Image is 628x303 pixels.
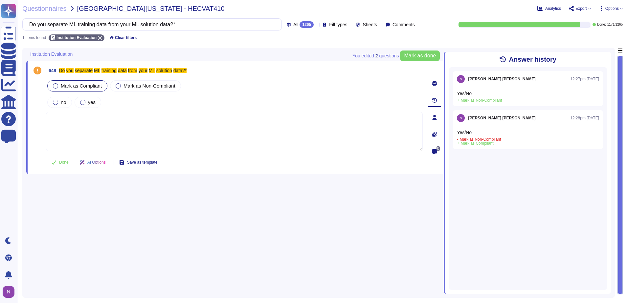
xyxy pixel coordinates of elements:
mark: separate [75,68,93,73]
span: - [457,137,458,141]
button: Mark as done [400,51,440,61]
span: [PERSON_NAME] [PERSON_NAME] [468,116,535,120]
div: 1265 [300,21,314,28]
button: Done [46,156,74,169]
mark: data?* [173,68,187,73]
span: + [457,98,459,102]
mark: from [128,68,137,73]
span: Mark as Non-Compliant [457,98,599,102]
span: All [293,22,299,27]
div: 1 items found [22,36,46,40]
span: 0 [437,146,440,151]
span: Mark as Non-Compliant [457,137,599,141]
mark: your [139,68,147,73]
button: user [1,285,19,299]
span: Done [59,160,69,164]
span: [PERSON_NAME] [PERSON_NAME] [468,77,535,81]
button: Analytics [537,6,561,11]
span: Institution Evaluation [56,36,97,40]
span: Fill types [329,22,347,27]
img: user [3,286,14,298]
span: Done: [597,23,606,26]
span: + [457,141,459,145]
span: no [61,99,66,105]
span: yes [88,99,96,105]
mark: you [66,68,74,73]
span: 1171 / 1265 [607,23,623,26]
span: 649 [46,68,56,73]
span: 12:27pm [DATE] [570,77,599,81]
button: Save as template [114,156,163,169]
span: Clear filters [115,36,137,40]
span: You edited question s [352,53,399,58]
span: Yes/No [457,130,599,135]
mark: ML [149,68,155,73]
span: Options [605,7,619,10]
input: Search by keywords [26,19,275,30]
span: Yes/No [457,91,599,96]
span: Mark as Compliant [457,141,599,145]
b: 2 [375,53,378,58]
img: user [457,114,465,122]
span: 12:28pm [DATE] [570,116,599,120]
span: Questionnaires [22,5,67,12]
span: AI Options [87,160,106,164]
span: Mark as done [404,53,436,58]
span: Analytics [545,7,561,10]
mark: Do [59,68,65,73]
mark: data [118,68,127,73]
span: Sheets [363,22,377,27]
span: Save as template [127,160,158,164]
mark: training [101,68,117,73]
img: user [457,75,465,83]
span: Answer history [509,56,556,63]
mark: solution [156,68,172,73]
span: Institution Evaluation [30,52,73,56]
span: Export [575,7,587,10]
span: Mark as Compliant [61,83,102,89]
mark: ML [94,68,100,73]
span: [GEOGRAPHIC_DATA][US_STATE] - HECVAT410 [77,5,225,12]
span: Mark as Non-Compliant [123,83,175,89]
span: Comments [392,22,415,27]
